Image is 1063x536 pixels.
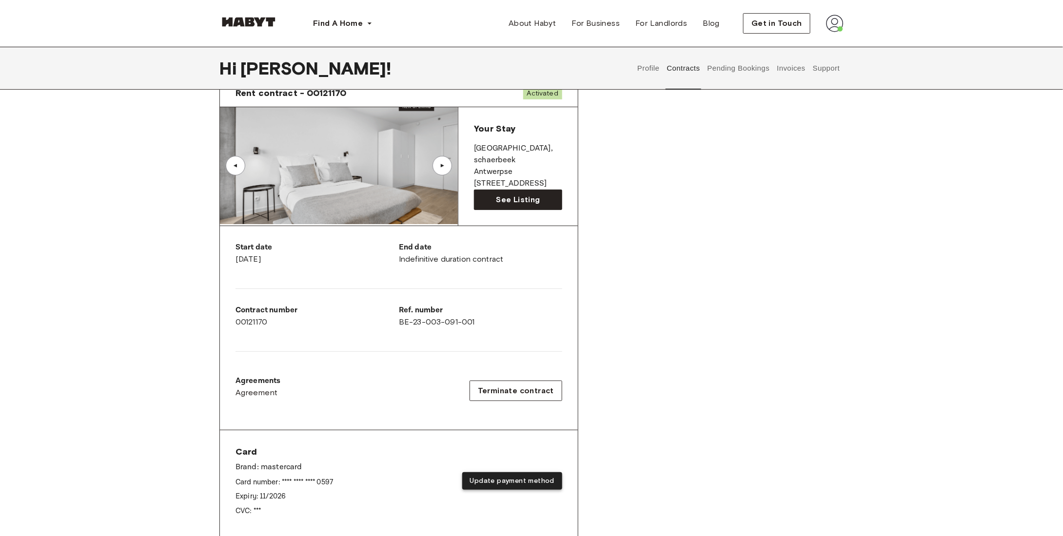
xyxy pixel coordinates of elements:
p: Brand: mastercard [236,461,333,473]
div: ▲ [437,163,447,169]
div: [DATE] [236,242,399,265]
img: Habyt [219,17,278,27]
span: [PERSON_NAME] ! [240,58,391,78]
span: Card [236,446,333,458]
img: avatar [826,15,844,32]
div: ▲ [231,163,240,169]
a: Blog [695,14,728,33]
button: Contracts [666,47,701,90]
a: About Habyt [501,14,564,33]
a: See Listing [474,190,562,210]
span: Activated [523,87,562,99]
p: Agreements [236,375,281,387]
span: Hi [219,58,240,78]
button: Get in Touch [743,13,810,34]
span: See Listing [496,194,540,206]
p: Ref. number [399,305,562,316]
span: For Business [572,18,620,29]
button: Terminate contract [470,381,562,401]
span: For Landlords [635,18,687,29]
img: Image of the room [220,107,458,224]
p: [GEOGRAPHIC_DATA] , schaerbeek [474,143,562,166]
button: Support [811,47,841,90]
button: Profile [636,47,661,90]
p: End date [399,242,562,253]
span: Terminate contract [478,385,554,397]
span: Blog [703,18,720,29]
div: Indefinitive duration contract [399,242,562,265]
a: For Landlords [628,14,695,33]
p: Contract number [236,305,399,316]
button: Find A Home [305,14,380,33]
span: Rent contract - 00121170 [236,87,347,99]
div: 00121170 [236,305,399,328]
button: Update payment method [462,472,562,490]
span: Agreement [236,387,278,399]
span: Your Stay [474,123,515,134]
p: Antwerpse [STREET_ADDRESS] [474,166,562,190]
div: BE-23-003-091-001 [399,305,562,328]
button: Pending Bookings [706,47,771,90]
a: Agreement [236,387,281,399]
span: Find A Home [313,18,363,29]
button: Invoices [776,47,807,90]
span: About Habyt [509,18,556,29]
a: For Business [564,14,628,33]
div: user profile tabs [634,47,844,90]
p: Expiry: 11 / 2026 [236,491,333,501]
span: Get in Touch [751,18,802,29]
p: Start date [236,242,399,253]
